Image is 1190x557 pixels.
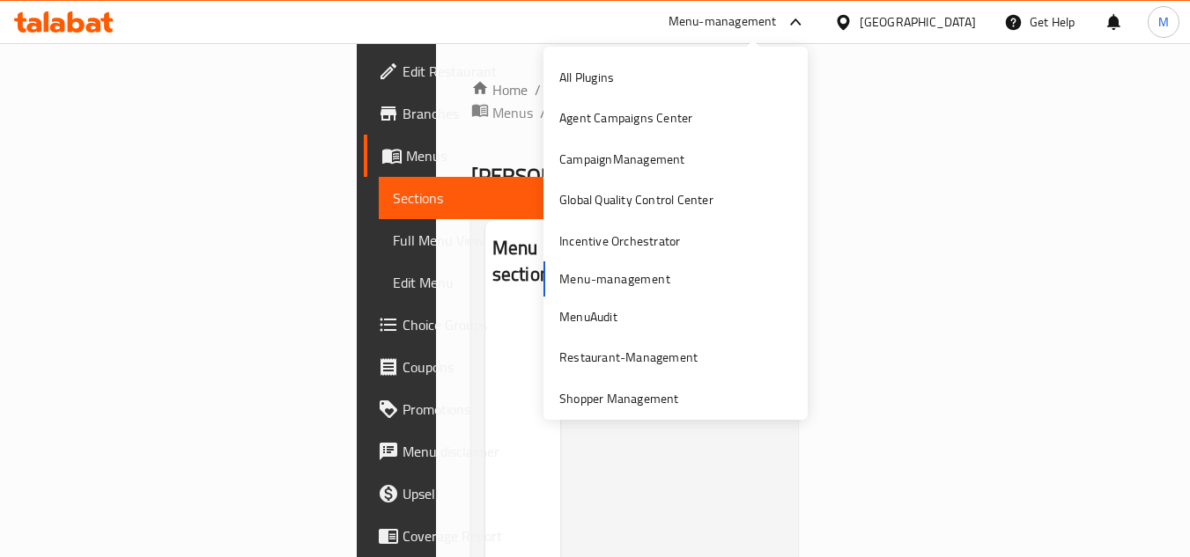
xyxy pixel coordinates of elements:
[559,389,679,408] div: Shopper Management
[559,190,713,209] div: Global Quality Control Center
[559,307,617,326] div: MenuAudit
[559,231,680,251] div: Incentive Orchestrator
[559,108,692,128] div: Agent Campaigns Center
[559,150,685,169] div: CampaignManagement
[860,12,976,32] div: [GEOGRAPHIC_DATA]
[1158,12,1169,32] span: M
[669,11,777,33] div: Menu-management
[559,68,614,87] div: All Plugins
[559,348,698,367] div: Restaurant-Management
